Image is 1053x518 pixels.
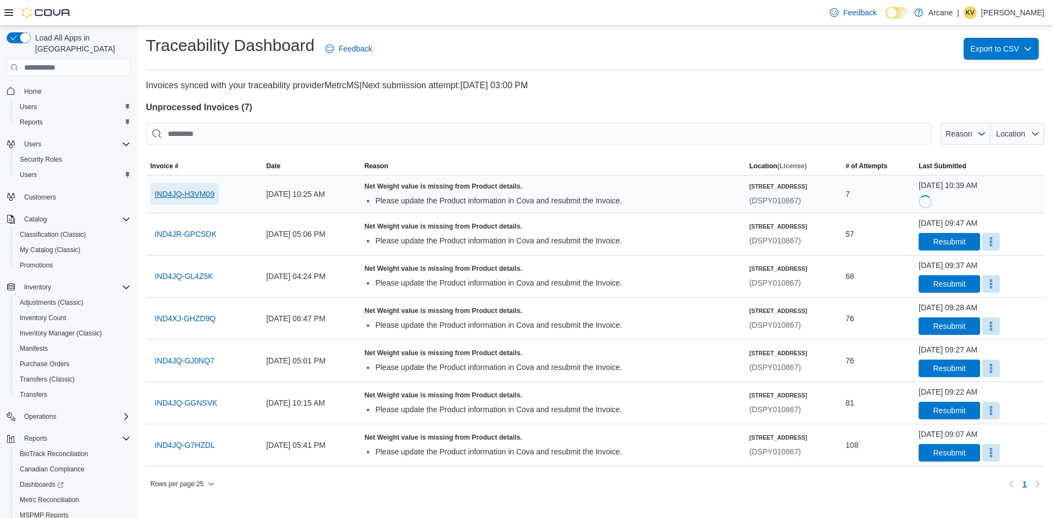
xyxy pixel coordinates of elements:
span: 76 [846,312,854,325]
h6: [STREET_ADDRESS] [749,182,807,191]
span: IND4JQ-H3VM09 [155,189,214,200]
button: IND4XJ-GHZD9Q [150,308,220,329]
button: Promotions [11,258,135,273]
div: Please update the Product information in Cova and resubmit the Invoice. [375,320,740,331]
a: Feedback [321,38,376,60]
div: [DATE] 10:15 AM [262,392,360,414]
button: Resubmit [919,317,980,335]
span: My Catalog (Classic) [20,246,81,254]
span: Customers [20,190,131,204]
button: Users [20,138,46,151]
a: Home [20,85,46,98]
a: Inventory Manager (Classic) [15,327,106,340]
a: Adjustments (Classic) [15,296,88,309]
button: Resubmit [919,444,980,462]
span: Promotions [15,259,131,272]
input: This is a search bar. After typing your query, hit enter to filter the results lower in the page. [146,123,932,145]
span: Catalog [20,213,131,226]
span: Purchase Orders [15,357,131,371]
button: Operations [20,410,61,423]
button: IND4JQ-GJ0NQ7 [150,350,219,372]
span: # of Attempts [846,162,887,170]
h6: [STREET_ADDRESS] [749,264,807,273]
button: Catalog [20,213,51,226]
span: Canadian Compliance [20,465,84,474]
span: Date [266,162,280,170]
div: [DATE] 09:47 AM [919,218,977,229]
a: Reports [15,116,47,129]
div: Please update the Product information in Cova and resubmit the Invoice. [375,446,740,457]
h6: [STREET_ADDRESS] [749,391,807,400]
a: Transfers (Classic) [15,373,79,386]
a: Dashboards [15,478,68,491]
div: [DATE] 09:37 AM [919,260,977,271]
span: Users [20,103,37,111]
h5: Net Weight value is missing from Product details. [364,182,740,191]
span: 7 [846,187,850,201]
button: Users [11,99,135,115]
span: Resubmit [933,236,965,247]
span: (DSPY010867) [749,278,801,287]
span: Manifests [15,342,131,355]
span: 57 [846,227,854,241]
p: Arcane [929,6,953,19]
a: Promotions [15,259,58,272]
h6: [STREET_ADDRESS] [749,306,807,315]
button: Previous page [1005,477,1018,491]
button: Home [2,83,135,99]
button: Adjustments (Classic) [11,295,135,310]
h5: Net Weight value is missing from Product details. [364,391,740,400]
button: IND4JR-GPCSDK [150,223,221,245]
input: Dark Mode [886,7,909,19]
h6: [STREET_ADDRESS] [749,222,807,231]
span: 1 [1022,479,1027,489]
span: BioTrack Reconciliation [20,449,88,458]
span: Resubmit [933,278,965,289]
span: IND4XJ-GHZD9Q [155,313,216,324]
div: [DATE] 09:28 AM [919,302,977,313]
span: (DSPY010867) [749,447,801,456]
h5: Location [749,162,807,170]
div: Please update the Product information in Cova and resubmit the Invoice. [375,195,740,206]
p: | [957,6,959,19]
span: KV [966,6,975,19]
span: Inventory [20,281,131,294]
span: IND4JQ-G7HZDL [155,440,215,451]
a: Purchase Orders [15,357,74,371]
button: Invoice # [146,157,262,175]
div: [DATE] 05:41 PM [262,434,360,456]
span: Next submission attempt: [362,81,461,90]
span: Reports [15,116,131,129]
button: IND4JQ-H3VM09 [150,183,219,205]
button: Export to CSV [964,38,1039,60]
div: Please update the Product information in Cova and resubmit the Invoice. [375,362,740,373]
button: Users [11,167,135,183]
nav: Pagination for table: [1005,475,1044,493]
button: Location [990,123,1044,145]
div: [DATE] 05:01 PM [262,350,360,372]
span: Transfers (Classic) [20,375,75,384]
h5: Net Weight value is missing from Product details. [364,349,740,357]
div: [DATE] 09:27 AM [919,344,977,355]
span: My Catalog (Classic) [15,243,131,257]
span: Classification (Classic) [20,230,86,239]
span: Customers [24,193,56,202]
span: IND4JR-GPCSDK [155,229,217,240]
span: Transfers (Classic) [15,373,131,386]
button: Resubmit [919,275,980,293]
span: IND4JQ-GGNSVK [155,397,217,408]
span: (DSPY010867) [749,363,801,372]
button: Inventory Manager (Classic) [11,326,135,341]
button: More [982,317,1000,335]
div: [DATE] 09:22 AM [919,386,977,397]
span: Feedback [843,7,876,18]
span: Reports [20,432,131,445]
h6: [STREET_ADDRESS] [749,433,807,442]
a: Transfers [15,388,52,401]
button: Classification (Classic) [11,227,135,242]
span: Export to CSV [970,38,1032,60]
span: Rows per page : 25 [150,480,203,488]
span: Resubmit [933,321,965,332]
span: Catalog [24,215,47,224]
span: Operations [20,410,131,423]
